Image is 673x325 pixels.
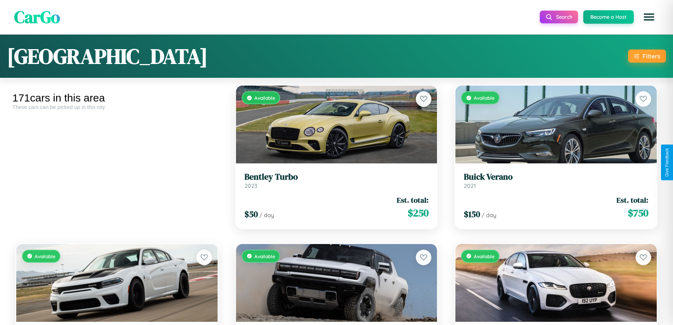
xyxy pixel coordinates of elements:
span: $ 250 [408,206,429,220]
span: Available [254,253,275,259]
span: Search [556,14,572,20]
div: Filters [643,52,660,60]
span: $ 150 [464,208,480,220]
button: Filters [628,50,666,63]
span: $ 750 [628,206,648,220]
span: $ 50 [244,208,258,220]
h3: Buick Verano [464,172,648,182]
a: Bentley Turbo2023 [244,172,429,189]
span: Available [35,253,55,259]
span: Est. total: [397,195,429,205]
span: 2021 [464,182,476,189]
span: / day [259,211,274,219]
span: Available [474,253,495,259]
span: Available [474,95,495,101]
div: 171 cars in this area [12,92,222,104]
span: 2023 [244,182,257,189]
a: Buick Verano2021 [464,172,648,189]
button: Become a Host [583,10,634,24]
span: CarGo [14,5,60,29]
div: These cars can be picked up in this city. [12,104,222,110]
span: / day [482,211,496,219]
div: Give Feedback [665,148,669,177]
span: Available [254,95,275,101]
span: Est. total: [616,195,648,205]
h1: [GEOGRAPHIC_DATA] [7,42,208,71]
button: Search [540,11,578,23]
h3: Bentley Turbo [244,172,429,182]
button: Open menu [639,7,659,27]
